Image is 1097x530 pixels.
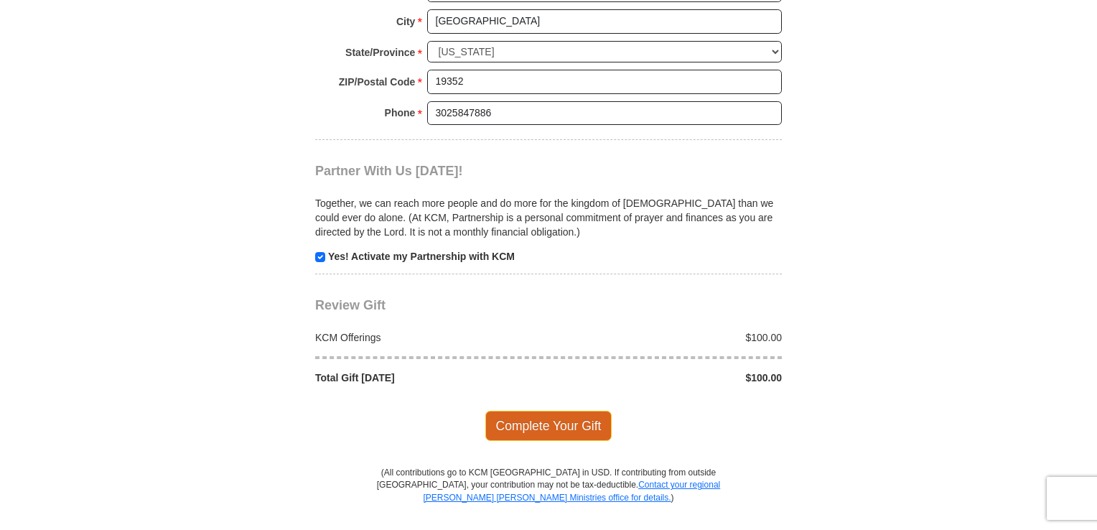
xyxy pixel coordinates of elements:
div: $100.00 [548,371,790,385]
span: Complete Your Gift [485,411,612,441]
strong: Phone [385,103,416,123]
strong: Yes! Activate my Partnership with KCM [328,251,515,262]
strong: ZIP/Postal Code [339,72,416,92]
p: (All contributions go to KCM [GEOGRAPHIC_DATA] in USD. If contributing from outside [GEOGRAPHIC_D... [376,467,721,529]
div: KCM Offerings [308,330,549,345]
div: $100.00 [548,330,790,345]
span: Partner With Us [DATE]! [315,164,463,178]
strong: State/Province [345,42,415,62]
strong: City [396,11,415,32]
a: Contact your regional [PERSON_NAME] [PERSON_NAME] Ministries office for details. [423,480,720,502]
div: Total Gift [DATE] [308,371,549,385]
span: Review Gift [315,298,386,312]
p: Together, we can reach more people and do more for the kingdom of [DEMOGRAPHIC_DATA] than we coul... [315,196,782,239]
